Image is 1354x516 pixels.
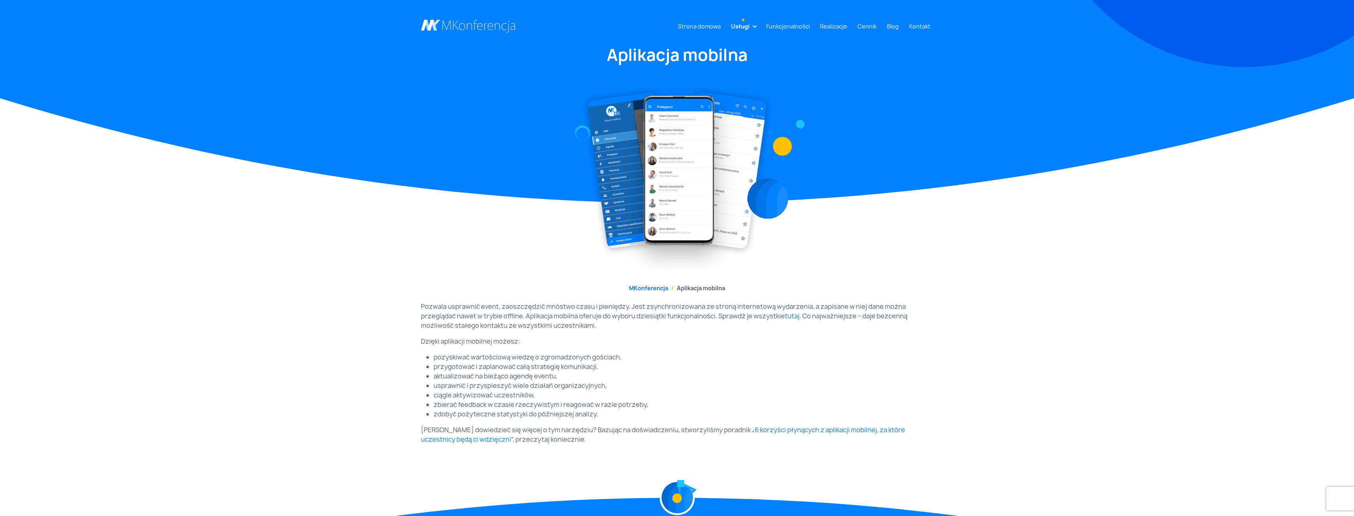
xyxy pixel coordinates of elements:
[434,381,934,390] li: usprawnić i przyspieszyć wiele działań organizacyjnych,
[421,284,934,292] nav: breadcrumb
[581,85,774,274] img: Aplikacja mobilna
[854,19,880,34] a: Cennik
[434,390,934,400] li: ciągle aktywizować uczestników,
[682,484,693,495] img: Graficzny element strony
[773,137,792,156] img: Graficzny element strony
[629,284,668,292] a: MKonferencja
[421,44,934,66] h1: Aplikacja mobilna
[434,409,934,419] li: zdobyć pożyteczne statystyki do późniejszej analizy.
[675,19,724,34] a: Strona domowa
[817,19,850,34] a: Realizacje
[884,19,902,34] a: Blog
[421,302,934,330] p: Pozwala usprawnić event, zaoszczędzić mnóstwo czasu i pieniędzy. Jest zsynchronizowana ze stroną ...
[434,362,934,371] li: przygotować i zaplanować całą strategię komunikacji,
[434,400,934,409] li: zbierać feedback w czasie rzeczywistym i reagować w razie potrzeby,
[747,178,788,219] img: Graficzny element strony
[785,312,799,320] a: tutaj
[434,371,934,381] li: aktualizować na bieżąco agendę eventu,
[421,425,934,444] p: [PERSON_NAME] dowiedzieć się więcej o tym narzędziu? Bazując na doświadczeniu, stworzyliśmy porad...
[574,126,590,142] img: Graficzny element strony
[795,120,804,129] img: Graficzny element strony
[421,336,934,346] p: Dzięki aplikacji mobilnej możesz:
[674,495,681,503] img: Graficzny element strony
[659,480,695,515] img: Graficzny element strony
[763,19,813,34] a: Funkcjonalności
[658,471,689,501] img: Graficzny element strony
[906,19,934,34] a: Kontakt
[728,19,753,34] a: Usługi
[668,284,725,292] li: Aplikacja mobilna
[434,352,934,362] li: pozyskiwać wartościową wiedzę o zgromadzonych gościach,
